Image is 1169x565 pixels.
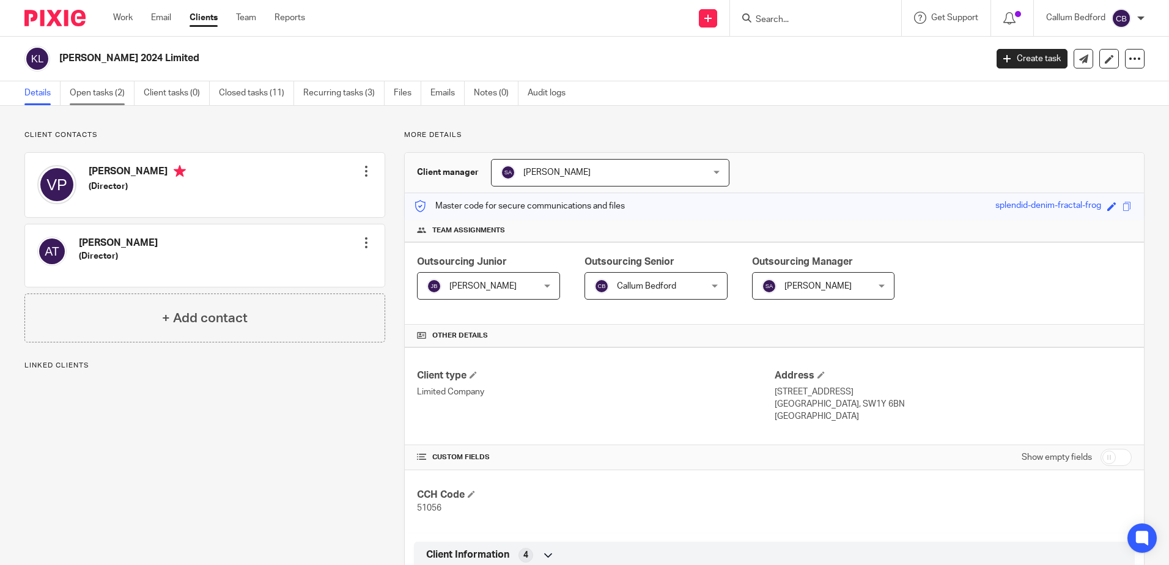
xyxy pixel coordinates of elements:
[1112,9,1131,28] img: svg%3E
[174,165,186,177] i: Primary
[775,398,1132,410] p: [GEOGRAPHIC_DATA], SW1Y 6BN
[523,549,528,561] span: 4
[24,46,50,72] img: svg%3E
[162,309,248,328] h4: + Add contact
[303,81,385,105] a: Recurring tasks (3)
[404,130,1145,140] p: More details
[775,410,1132,423] p: [GEOGRAPHIC_DATA]
[59,52,794,65] h2: [PERSON_NAME] 2024 Limited
[775,386,1132,398] p: [STREET_ADDRESS]
[144,81,210,105] a: Client tasks (0)
[775,369,1132,382] h4: Address
[24,130,385,140] p: Client contacts
[784,282,852,290] span: [PERSON_NAME]
[151,12,171,24] a: Email
[474,81,518,105] a: Notes (0)
[24,81,61,105] a: Details
[584,257,674,267] span: Outsourcing Senior
[432,331,488,341] span: Other details
[1046,12,1105,24] p: Callum Bedford
[762,279,776,294] img: svg%3E
[1022,451,1092,463] label: Show empty fields
[236,12,256,24] a: Team
[394,81,421,105] a: Files
[37,165,76,204] img: svg%3E
[427,279,441,294] img: svg%3E
[37,237,67,266] img: svg%3E
[417,257,507,267] span: Outsourcing Junior
[417,386,774,398] p: Limited Company
[995,199,1101,213] div: splendid-denim-fractal-frog
[449,282,517,290] span: [PERSON_NAME]
[219,81,294,105] a: Closed tasks (11)
[24,10,86,26] img: Pixie
[89,165,186,180] h4: [PERSON_NAME]
[113,12,133,24] a: Work
[417,489,774,501] h4: CCH Code
[417,452,774,462] h4: CUSTOM FIELDS
[24,361,385,371] p: Linked clients
[426,548,509,561] span: Client Information
[79,250,158,262] h5: (Director)
[931,13,978,22] span: Get Support
[70,81,135,105] a: Open tasks (2)
[414,200,625,212] p: Master code for secure communications and files
[594,279,609,294] img: svg%3E
[501,165,515,180] img: svg%3E
[417,166,479,179] h3: Client manager
[190,12,218,24] a: Clients
[417,504,441,512] span: 51056
[79,237,158,249] h4: [PERSON_NAME]
[754,15,865,26] input: Search
[432,226,505,235] span: Team assignments
[617,282,676,290] span: Callum Bedford
[752,257,853,267] span: Outsourcing Manager
[275,12,305,24] a: Reports
[417,369,774,382] h4: Client type
[528,81,575,105] a: Audit logs
[997,49,1068,68] a: Create task
[523,168,591,177] span: [PERSON_NAME]
[89,180,186,193] h5: (Director)
[430,81,465,105] a: Emails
